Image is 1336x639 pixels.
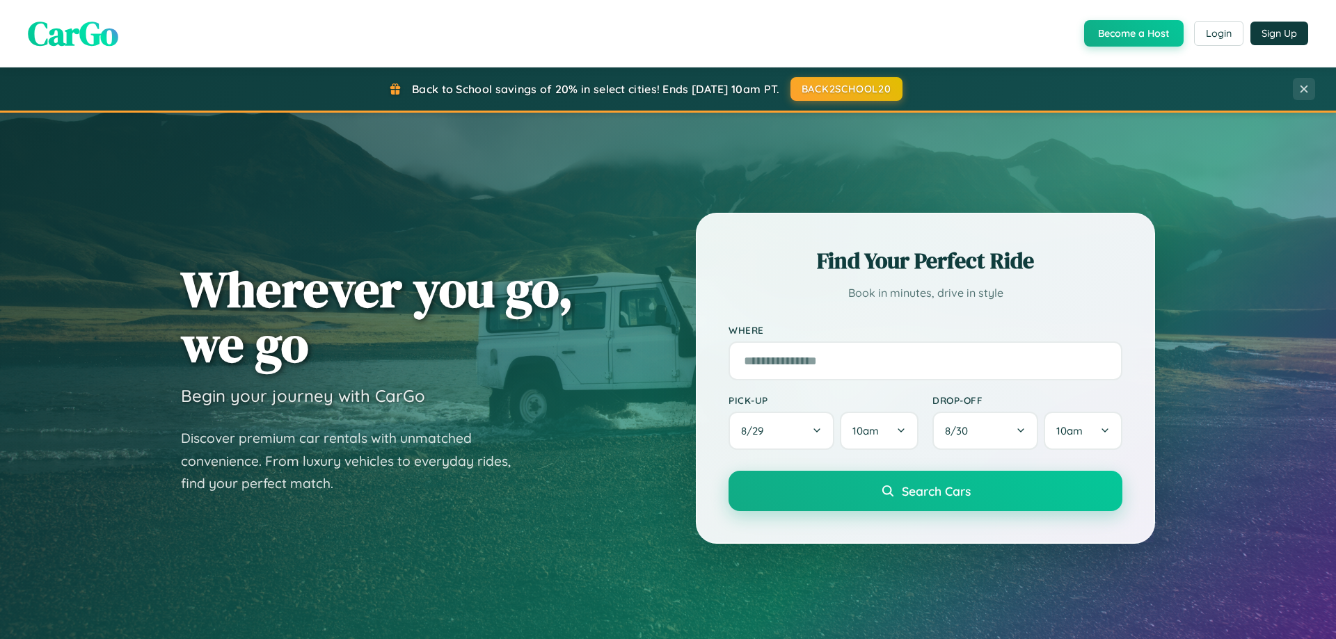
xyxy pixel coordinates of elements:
button: 8/30 [932,412,1038,450]
span: Back to School savings of 20% in select cities! Ends [DATE] 10am PT. [412,82,779,96]
button: Search Cars [729,471,1122,511]
button: Login [1194,21,1243,46]
span: 8 / 29 [741,424,770,437]
label: Where [729,324,1122,336]
button: 10am [1044,412,1122,450]
button: Become a Host [1084,20,1184,47]
span: 10am [852,424,879,437]
span: 8 / 30 [945,424,975,437]
p: Book in minutes, drive in style [729,283,1122,303]
button: 8/29 [729,412,834,450]
label: Pick-up [729,394,918,406]
h1: Wherever you go, we go [181,261,573,371]
h3: Begin your journey with CarGo [181,385,425,406]
label: Drop-off [932,394,1122,406]
span: CarGo [28,10,118,56]
button: Sign Up [1250,22,1308,45]
p: Discover premium car rentals with unmatched convenience. From luxury vehicles to everyday rides, ... [181,427,529,495]
span: 10am [1056,424,1083,437]
span: Search Cars [902,483,971,499]
h2: Find Your Perfect Ride [729,245,1122,276]
button: BACK2SCHOOL20 [790,77,902,101]
button: 10am [840,412,918,450]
